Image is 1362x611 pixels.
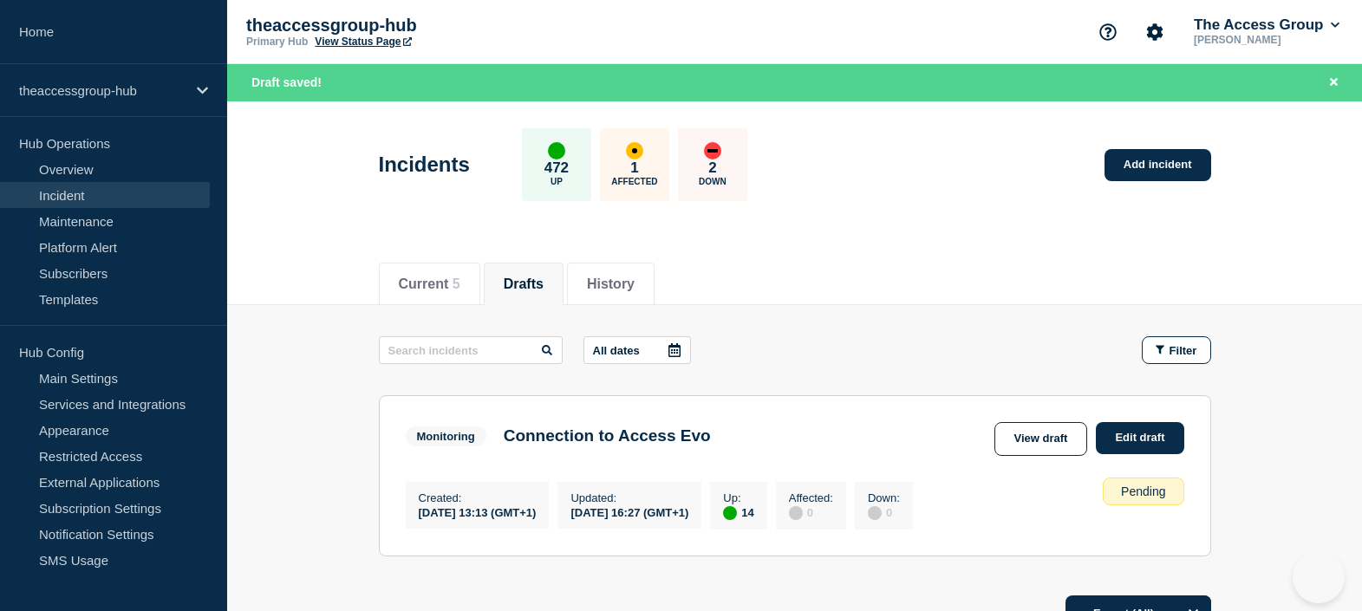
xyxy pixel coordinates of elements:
[1096,422,1183,454] a: Edit draft
[315,36,411,48] a: View Status Page
[504,426,711,445] h3: Connection to Access Evo
[504,276,544,292] button: Drafts
[453,276,460,291] span: 5
[399,276,460,292] button: Current 5
[708,159,716,177] p: 2
[1137,14,1173,50] button: Account settings
[611,177,657,186] p: Affected
[704,142,721,159] div: down
[1103,478,1183,505] div: Pending
[868,491,900,504] p: Down :
[570,491,688,504] p: Updated :
[379,153,470,177] h1: Incidents
[548,142,565,159] div: up
[406,426,486,446] span: Monitoring
[630,159,638,177] p: 1
[246,36,308,48] p: Primary Hub
[551,177,563,186] p: Up
[626,142,643,159] div: affected
[723,504,753,520] div: 14
[583,336,691,364] button: All dates
[419,504,537,519] div: [DATE] 13:13 (GMT+1)
[699,177,727,186] p: Down
[593,344,640,357] p: All dates
[994,422,1088,456] a: View draft
[1170,344,1197,357] span: Filter
[723,506,737,520] div: up
[789,504,833,520] div: 0
[868,506,882,520] div: disabled
[419,491,537,504] p: Created :
[587,276,635,292] button: History
[251,75,322,89] span: Draft saved!
[1142,336,1211,364] button: Filter
[544,159,569,177] p: 472
[570,504,688,519] div: [DATE] 16:27 (GMT+1)
[789,506,803,520] div: disabled
[1323,73,1345,93] button: Close banner
[723,491,753,504] p: Up :
[246,16,593,36] p: theaccessgroup-hub
[1190,16,1343,34] button: The Access Group
[19,83,186,98] p: theaccessgroup-hub
[1105,149,1211,181] a: Add incident
[789,491,833,504] p: Affected :
[379,336,563,364] input: Search incidents
[1090,14,1126,50] button: Support
[868,504,900,520] div: 0
[1293,551,1345,603] iframe: Help Scout Beacon - Open
[1190,34,1343,46] p: [PERSON_NAME]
